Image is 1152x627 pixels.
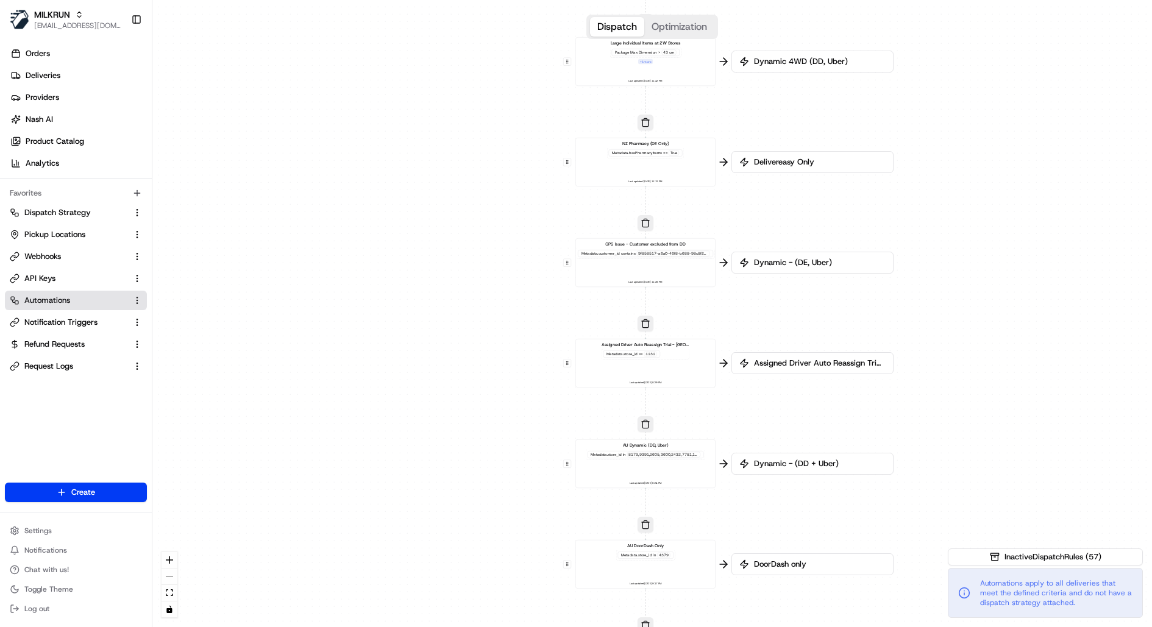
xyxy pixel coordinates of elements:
button: Toggle Theme [5,581,147,598]
a: Nash AI [5,110,152,129]
div: 8179,9391,2605,3600,2432,7781,1569,8410,6092,9091,6946,3999,8107,0619,5274,8907,4786,6119,6661,28... [627,452,700,458]
span: NZ Pharmacy (DE Only) [622,141,669,147]
span: Webhooks [24,251,61,262]
span: Metadata .store_id [591,452,622,457]
button: Dispatch Strategy [5,203,147,222]
span: Assigned Driver Auto Reassign Trial - [GEOGRAPHIC_DATA] [602,342,689,348]
div: 9f858517-a6a0-46f8-b688-98c8f29f7ded,07a839f1-d546-431e-bc24-8e8369117cc5,821ca7cc-3951-407f-a77d... [637,251,710,257]
span: Refund Requests [24,339,85,350]
span: Metadata .customer_id [581,251,620,256]
span: Deliveries [26,70,60,81]
span: Chat with us! [24,565,69,575]
span: GPS Issue - Customer excluded from DD [605,241,686,247]
span: Request Logs [24,361,73,372]
button: Chat with us! [5,561,147,578]
span: Last updated: [DATE] 11:42 PM [628,79,663,83]
a: Powered byPylon [86,205,148,215]
a: Refund Requests [10,339,127,350]
a: Notification Triggers [10,317,127,328]
span: Settings [24,526,52,536]
div: 1131 [644,352,657,357]
span: Automations apply to all deliveries that meet the defined criteria and do not have a dispatch str... [980,578,1132,608]
span: == [639,352,643,356]
button: Webhooks [5,247,147,266]
span: Pylon [121,206,148,215]
a: Providers [5,88,152,107]
span: AU DoorDash Only [627,543,664,549]
a: 📗Knowledge Base [7,171,98,193]
a: Automations [10,295,127,306]
input: Clear [32,78,201,91]
div: 4379 [657,553,670,558]
a: Webhooks [10,251,127,262]
button: Notifications [5,542,147,559]
button: Pickup Locations [5,225,147,244]
div: 📗 [12,177,22,187]
button: Settings [5,522,147,539]
button: API Keys [5,269,147,288]
span: Delivereasy Only [752,157,886,168]
span: API Documentation [115,176,196,188]
span: Nash AI [26,114,53,125]
span: API Keys [24,273,55,284]
span: Analytics [26,158,59,169]
span: Knowledge Base [24,176,93,188]
button: InactiveDispatchRules (57) [948,548,1143,565]
button: Create [5,483,147,502]
span: Create [71,487,95,498]
span: Metadata .store_id [621,553,652,558]
button: Start new chat [207,119,222,134]
span: Log out [24,604,49,614]
span: Notification Triggers [24,317,98,328]
span: Orders [26,48,50,59]
span: Automations [24,295,70,306]
span: AU Dynamic (DD, Uber) [623,442,669,448]
div: True [669,151,679,156]
button: Automations [5,291,147,310]
a: Request Logs [10,361,127,372]
div: We're available if you need us! [41,128,154,138]
a: Analytics [5,154,152,173]
button: toggle interactivity [162,601,177,618]
span: Dynamic 4WD (DD, Uber) [752,56,886,67]
button: Notification Triggers [5,313,147,332]
div: Favorites [5,183,147,203]
a: Dispatch Strategy [10,207,127,218]
span: MILKRUN [34,9,70,21]
a: Deliveries [5,66,152,85]
button: fit view [162,585,177,601]
span: Assigned Driver Auto Reassign Trial - Dynamic (Everything DD, DE, DN, Uber) [752,358,886,369]
a: 💻API Documentation [98,171,201,193]
div: 💻 [103,177,113,187]
div: 43 cm [661,50,676,55]
a: Product Catalog [5,132,152,151]
button: MILKRUNMILKRUN[EMAIL_ADDRESS][DOMAIN_NAME] [5,5,126,34]
a: Orders [5,44,152,63]
span: > [658,50,661,55]
span: Last updated: [DATE] 11:12 PM [628,179,663,184]
button: [EMAIL_ADDRESS][DOMAIN_NAME] [34,21,121,30]
span: Metadata .store_id [606,352,638,356]
span: Metadata .hasPharmacyItems [612,151,662,155]
span: Notifications [24,545,67,555]
span: Pickup Locations [24,229,85,240]
div: Start new chat [41,116,200,128]
button: Refund Requests [5,335,147,354]
button: Request Logs [5,356,147,376]
button: zoom in [162,552,177,569]
span: contains [621,251,636,256]
a: API Keys [10,273,127,284]
img: Nash [12,12,37,36]
span: Last updated: [DATE] 11:28 PM [628,280,663,285]
button: Optimization [644,17,714,37]
span: in [653,553,656,558]
span: Toggle Theme [24,584,73,594]
span: in [623,452,626,457]
p: Welcome 👋 [12,48,222,68]
span: Dynamic - (DD + Uber) [752,458,886,469]
span: Dynamic - (DE, Uber) [752,257,886,268]
button: Log out [5,600,147,617]
span: Providers [26,92,59,103]
span: Inactive Dispatch Rules ( 57 ) [1004,551,1101,562]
